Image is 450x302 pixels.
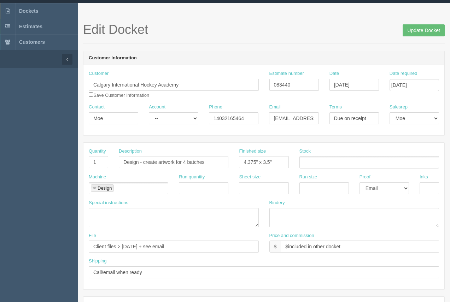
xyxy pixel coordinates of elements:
label: Description [119,148,142,155]
label: Terms [329,104,342,111]
label: Sheet size [239,174,261,180]
label: Quantity [89,148,106,155]
label: Machine [89,174,106,180]
label: Run quantity [179,174,205,180]
input: Enter customer name [89,79,259,91]
label: Account [149,104,165,111]
span: Dockets [19,8,38,14]
label: Shipping [89,258,107,265]
div: $ [269,241,281,253]
h1: Edit Docket [83,23,445,37]
label: Proof [360,174,370,180]
label: Contact [89,104,105,111]
label: Estimate number [269,70,304,77]
label: Phone [209,104,222,111]
label: Salesrep [390,104,408,111]
label: Customer [89,70,109,77]
label: Date required [390,70,417,77]
label: Date [329,70,339,77]
label: Finished size [239,148,266,155]
label: Bindery [269,200,285,206]
label: File [89,232,96,239]
label: Price and commission [269,232,314,239]
label: Stock [299,148,311,155]
label: Special instructions [89,200,128,206]
label: Inks [420,174,428,180]
div: Save Customer Information [89,70,259,99]
span: Estimates [19,24,42,29]
input: Update Docket [403,24,445,36]
label: Email [269,104,281,111]
div: Design [98,186,112,190]
span: Customers [19,39,45,45]
header: Customer Information [83,51,444,65]
label: Run size [299,174,317,180]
